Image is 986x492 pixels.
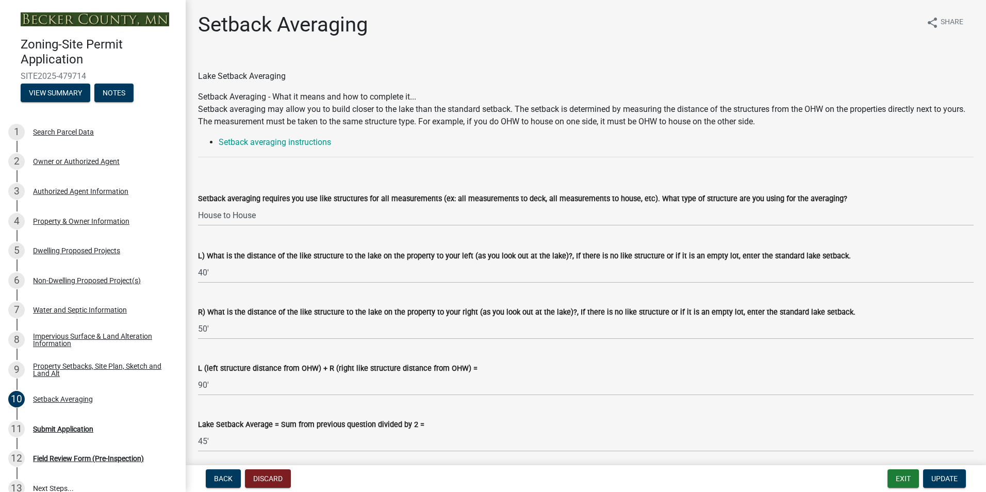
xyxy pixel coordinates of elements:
label: L (left structure distance from OHW) + R (right like structure distance from OHW) = [198,365,478,372]
div: 9 [8,362,25,378]
p: Setback averaging may allow you to build closer to the lake than the standard setback. The setbac... [198,103,974,128]
label: R) What is the distance of the like structure to the lake on the property to your right (as you l... [198,309,856,316]
div: Search Parcel Data [33,128,94,136]
label: Lake Setback Average = Sum from previous question divided by 2 = [198,421,424,429]
span: Share [941,17,963,29]
button: Update [923,469,966,488]
div: Non-Dwelling Proposed Project(s) [33,277,141,284]
div: 12 [8,450,25,467]
i: share [926,17,939,29]
div: Dwelling Proposed Projects [33,247,120,254]
div: 2 [8,153,25,170]
button: Discard [245,469,291,488]
div: Water and Septic Information [33,306,127,314]
span: Update [931,474,958,483]
span: Back [214,474,233,483]
div: 1 [8,124,25,140]
wm-modal-confirm: Notes [94,89,134,97]
h4: Zoning-Site Permit Application [21,37,177,67]
div: Impervious Surface & Land Alteration Information [33,333,169,347]
div: Property Setbacks, Site Plan, Sketch and Land Alt [33,363,169,377]
div: 4 [8,213,25,229]
wm-modal-confirm: Summary [21,89,90,97]
div: 5 [8,242,25,259]
div: 11 [8,421,25,437]
div: 7 [8,302,25,318]
button: Back [206,469,241,488]
div: Property & Owner Information [33,218,129,225]
div: 10 [8,391,25,407]
h1: Setback Averaging [198,12,368,37]
button: shareShare [918,12,972,32]
button: Exit [888,469,919,488]
div: Setback Averaging - What it means and how to complete it... [198,91,974,157]
div: 3 [8,183,25,200]
div: Authorized Agent Information [33,188,128,195]
button: View Summary [21,84,90,102]
div: 8 [8,332,25,348]
label: L) What is the distance of the like structure to the lake on the property to your left (as you lo... [198,253,851,260]
div: Owner or Authorized Agent [33,158,120,165]
label: Setback averaging requires you use like structures for all measurements (ex: all measurements to ... [198,195,847,203]
div: 6 [8,272,25,289]
div: Setback Averaging [33,396,93,403]
div: Lake Setback Averaging [198,70,974,83]
a: Setback averaging instructions [219,137,331,147]
div: Submit Application [33,425,93,433]
div: Field Review Form (Pre-Inspection) [33,455,144,462]
button: Notes [94,84,134,102]
span: SITE2025-479714 [21,71,165,81]
img: Becker County, Minnesota [21,12,169,26]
